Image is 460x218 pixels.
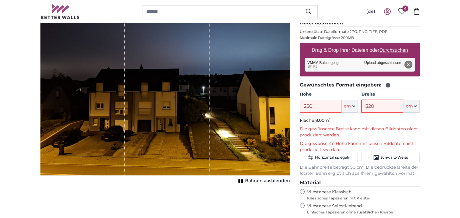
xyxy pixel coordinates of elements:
[402,5,408,12] span: 4
[307,203,420,215] label: Vliestapete Selbstklebend
[361,6,380,17] button: (de)
[307,196,415,201] span: Klassisches Tapezieren mit Kleister
[403,100,420,113] button: cm
[344,103,351,109] span: cm
[300,19,420,27] legend: Datei auswählen
[300,35,420,40] p: Maximale Dateigrösse 200MB.
[315,118,331,123] span: 8.00m²
[300,126,420,138] p: Die gewünschte Breite kann mit diesen Bilddaten nicht produziert werden.
[237,177,290,185] button: Bahnen ausblenden
[300,81,420,89] legend: Gewünschtes Format eingeben:
[315,155,350,160] span: Horizontal spiegeln
[40,4,80,19] img: Betterwalls
[300,29,420,34] p: Unterstützte Dateiformate JPG, PNG, TIFF, PDF.
[300,153,358,162] button: Horizontal spiegeln
[300,91,358,97] label: Höhe
[341,100,358,113] button: cm
[300,164,420,177] p: Die Bahnbreite beträgt 50 cm. Die bedruckte Breite der letzten Bahn ergibt sich aus Ihrem gewählt...
[300,141,420,153] p: Die gewünschte Höhe kann mit diesen Bilddaten nicht produziert werden.
[300,118,420,124] p: Fläche:
[307,210,420,215] span: Einfaches Tapezieren ohne zusätzlichen Kleister
[307,189,415,201] label: Vliestapete Klassisch
[380,155,408,160] span: Schwarz-Weiss
[361,91,420,97] label: Breite
[300,179,420,187] legend: Material
[309,44,410,56] label: Drag & Drop Ihrer Dateien oder
[379,47,408,53] u: Durchsuchen
[245,178,290,184] span: Bahnen ausblenden
[361,153,420,162] button: Schwarz-Weiss
[406,103,413,109] span: cm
